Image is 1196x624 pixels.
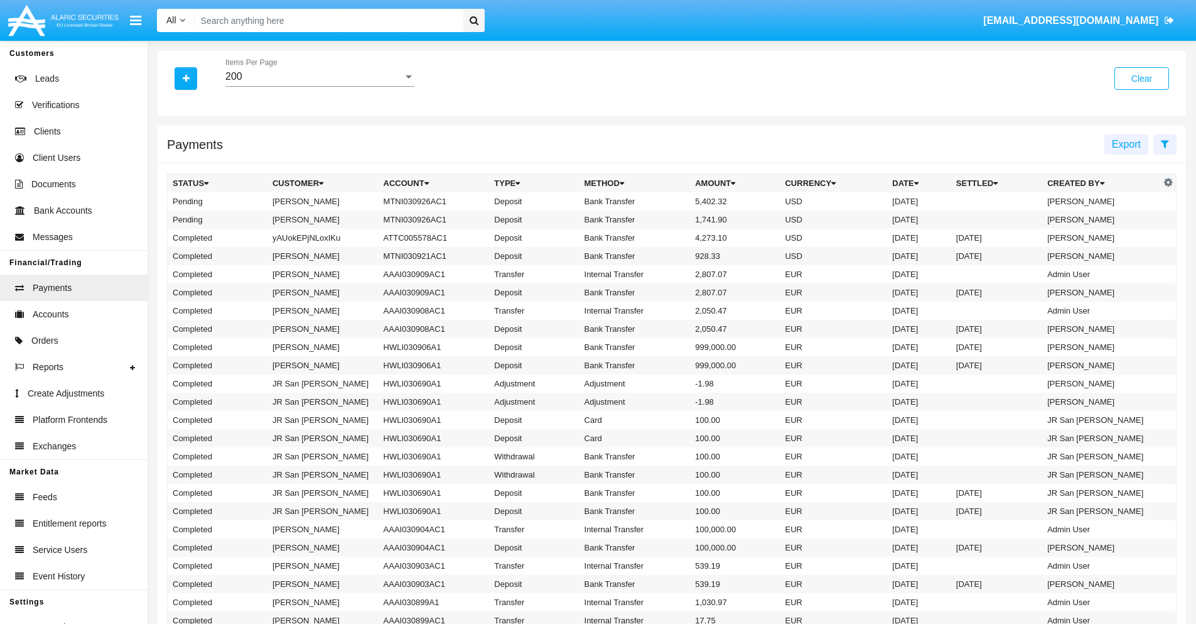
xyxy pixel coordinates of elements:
td: [PERSON_NAME] [1042,247,1160,265]
td: 2,050.47 [690,302,780,320]
td: EUR [780,302,887,320]
td: HWLI030690A1 [379,393,490,411]
span: All [166,15,176,25]
td: Admin User [1042,302,1160,320]
td: AAAI030909AC1 [379,265,490,283]
td: 100,000.00 [690,520,780,539]
td: -1.98 [690,375,780,393]
td: Deposit [489,502,579,520]
td: [DATE] [887,593,951,611]
th: Currency [780,174,887,193]
td: Bank Transfer [579,356,691,375]
td: [DATE] [951,229,1042,247]
td: 4,273.10 [690,229,780,247]
th: Amount [690,174,780,193]
td: [DATE] [887,447,951,466]
span: Messages [33,231,73,244]
td: EUR [780,320,887,338]
td: [PERSON_NAME] [267,265,379,283]
td: JR San [PERSON_NAME] [1042,466,1160,484]
td: Completed [168,320,267,338]
td: Card [579,411,691,429]
td: 100.00 [690,502,780,520]
td: Transfer [489,520,579,539]
td: [DATE] [887,502,951,520]
td: 2,050.47 [690,320,780,338]
td: [PERSON_NAME] [1042,192,1160,211]
td: [PERSON_NAME] [1042,539,1160,557]
td: Deposit [489,575,579,593]
td: AAAI030908AC1 [379,302,490,320]
td: Bank Transfer [579,229,691,247]
td: Completed [168,375,267,393]
td: JR San [PERSON_NAME] [267,375,379,393]
td: [DATE] [887,375,951,393]
td: Bank Transfer [579,192,691,211]
td: Adjustment [489,393,579,411]
td: Deposit [489,229,579,247]
td: [PERSON_NAME] [1042,229,1160,247]
td: Card [579,429,691,447]
td: [DATE] [951,539,1042,557]
td: [PERSON_NAME] [267,211,379,229]
td: Completed [168,484,267,502]
span: Orders [31,334,58,348]
td: Internal Transfer [579,265,691,283]
td: AAAI030903AC1 [379,557,490,575]
td: Bank Transfer [579,575,691,593]
td: Deposit [489,356,579,375]
td: yAUokEPjNLoxIKu [267,229,379,247]
span: Accounts [33,308,69,321]
td: JR San [PERSON_NAME] [1042,411,1160,429]
td: 539.19 [690,575,780,593]
td: 100.00 [690,466,780,484]
td: [PERSON_NAME] [1042,283,1160,302]
td: Withdrawal [489,447,579,466]
td: [PERSON_NAME] [1042,338,1160,356]
a: All [157,14,195,27]
td: EUR [780,393,887,411]
td: Pending [168,192,267,211]
td: EUR [780,593,887,611]
td: Completed [168,557,267,575]
td: 928.33 [690,247,780,265]
td: Deposit [489,484,579,502]
td: Bank Transfer [579,539,691,557]
span: Entitlement reports [33,517,107,530]
td: [DATE] [951,484,1042,502]
td: [PERSON_NAME] [267,302,379,320]
td: Bank Transfer [579,211,691,229]
td: Completed [168,411,267,429]
td: [PERSON_NAME] [267,557,379,575]
td: [PERSON_NAME] [267,575,379,593]
td: EUR [780,411,887,429]
td: AAAI030904AC1 [379,539,490,557]
button: Export [1104,134,1148,155]
td: [PERSON_NAME] [267,283,379,302]
td: JR San [PERSON_NAME] [267,466,379,484]
td: [DATE] [887,192,951,211]
td: EUR [780,502,887,520]
td: Internal Transfer [579,302,691,320]
span: Bank Accounts [34,204,92,217]
td: 1,741.90 [690,211,780,229]
td: [DATE] [887,265,951,283]
td: AAAI030904AC1 [379,520,490,539]
td: -1.98 [690,393,780,411]
td: Internal Transfer [579,557,691,575]
td: EUR [780,283,887,302]
td: [PERSON_NAME] [1042,320,1160,338]
td: HWLI030690A1 [379,466,490,484]
td: USD [780,229,887,247]
td: HWLI030690A1 [379,447,490,466]
td: AAAI030908AC1 [379,320,490,338]
td: Deposit [489,320,579,338]
td: Completed [168,393,267,411]
span: Reports [33,361,63,374]
th: Account [379,174,490,193]
td: USD [780,192,887,211]
td: HWLI030690A1 [379,375,490,393]
td: Adjustment [579,375,691,393]
td: Bank Transfer [579,447,691,466]
td: Bank Transfer [579,247,691,265]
